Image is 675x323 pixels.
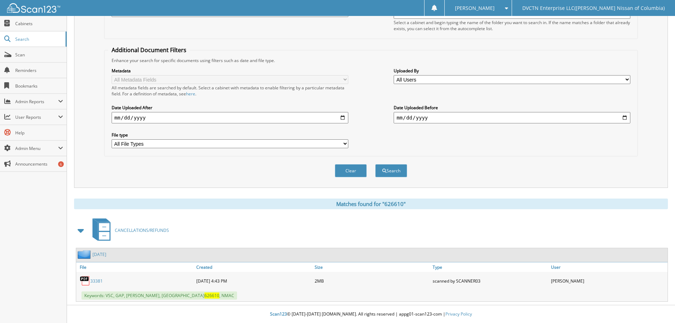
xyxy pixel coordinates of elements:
span: Cabinets [15,21,63,27]
span: CANCELLATIONS/REFUNDS [115,227,169,233]
a: Type [431,262,549,272]
a: File [76,262,195,272]
span: Scan [15,52,63,58]
label: Uploaded By [394,68,630,74]
div: All metadata fields are searched by default. Select a cabinet with metadata to enable filtering b... [112,85,348,97]
span: Scan123 [270,311,287,317]
label: Metadata [112,68,348,74]
div: 2MB [313,274,431,288]
label: Date Uploaded After [112,105,348,111]
span: Announcements [15,161,63,167]
img: PDF.png [80,275,90,286]
button: Clear [335,164,367,177]
label: Date Uploaded Before [394,105,630,111]
a: Privacy Policy [445,311,472,317]
span: 626610 [204,293,219,299]
a: 33381 [90,278,103,284]
span: Admin Reports [15,99,58,105]
span: User Reports [15,114,58,120]
div: [DATE] 4:43 PM [195,274,313,288]
div: © [DATE]-[DATE] [DOMAIN_NAME]. All rights reserved | appg01-scan123-com | [67,306,675,323]
span: Admin Menu [15,145,58,151]
label: File type [112,132,348,138]
a: Size [313,262,431,272]
span: DVCTN Enterprise LLC([PERSON_NAME] Nissan of Columbia) [522,6,665,10]
a: Created [195,262,313,272]
a: here [186,91,195,97]
a: User [549,262,668,272]
img: scan123-logo-white.svg [7,3,60,13]
div: Select a cabinet and begin typing the name of the folder you want to search in. If the name match... [394,20,630,32]
input: start [112,112,348,123]
input: end [394,112,630,123]
iframe: Chat Widget [640,289,675,323]
span: Search [15,36,62,42]
span: Keywords: VSC, GAP, [PERSON_NAME], [GEOGRAPHIC_DATA] , NMAC [81,291,237,300]
div: 6 [58,161,64,167]
a: CANCELLATIONS/REFUNDS [88,216,169,244]
span: Help [15,130,63,136]
div: Enhance your search for specific documents using filters such as date and file type. [108,57,634,63]
legend: Additional Document Filters [108,46,190,54]
span: Bookmarks [15,83,63,89]
div: Matches found for "626610" [74,199,668,209]
span: [PERSON_NAME] [455,6,495,10]
span: Reminders [15,67,63,73]
div: scanned by SCANNER03 [431,274,549,288]
img: folder2.png [78,250,92,259]
button: Search [375,164,407,177]
a: [DATE] [92,251,106,257]
div: [PERSON_NAME] [549,274,668,288]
